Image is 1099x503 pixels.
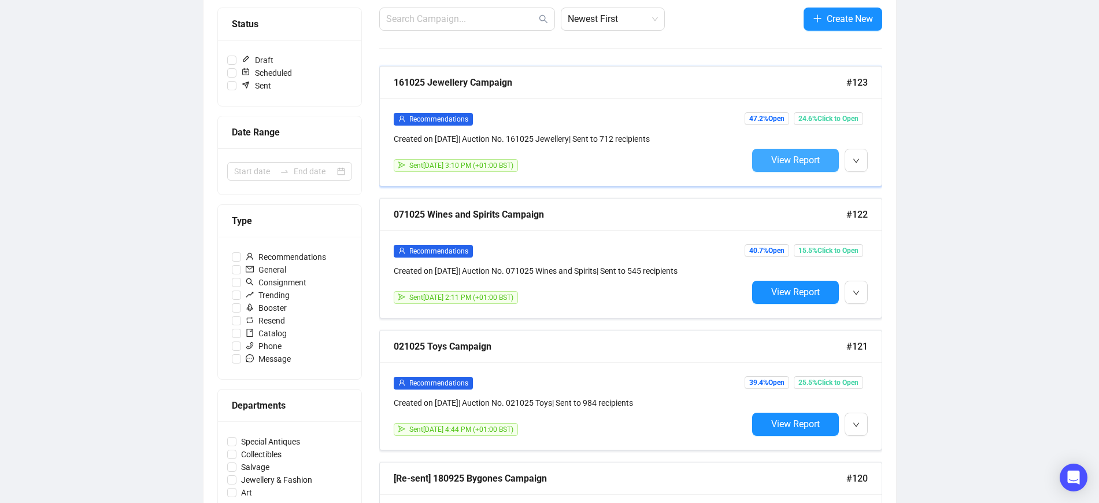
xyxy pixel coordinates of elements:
[409,161,513,170] span: Sent [DATE] 3:10 PM (+01:00 BST)
[236,461,274,473] span: Salvage
[398,379,405,386] span: user
[394,75,846,90] div: 161025 Jewellery Campaign
[409,293,513,302] span: Sent [DATE] 2:11 PM (+01:00 BST)
[853,421,860,428] span: down
[409,115,468,123] span: Recommendations
[232,17,347,31] div: Status
[409,379,468,387] span: Recommendations
[771,287,820,298] span: View Report
[234,165,275,178] input: Start date
[568,8,658,30] span: Newest First
[386,12,536,26] input: Search Campaign...
[398,293,405,300] span: send
[1060,464,1087,491] div: Open Intercom Messenger
[246,265,254,273] span: mail
[246,303,254,311] span: rocket
[236,486,257,499] span: Art
[241,289,294,302] span: Trending
[846,75,868,90] span: #123
[236,435,305,448] span: Special Antiques
[294,165,335,178] input: End date
[827,12,873,26] span: Create New
[246,291,254,299] span: rise
[379,198,882,318] a: 071025 Wines and Spirits Campaign#122userRecommendationsCreated on [DATE]| Auction No. 071025 Win...
[241,263,291,276] span: General
[241,251,331,263] span: Recommendations
[241,302,291,314] span: Booster
[241,327,291,340] span: Catalog
[745,112,789,125] span: 47.2% Open
[394,396,748,409] div: Created on [DATE] | Auction No. 021025 Toys | Sent to 984 recipients
[246,354,254,362] span: message
[771,155,820,166] span: View Report
[246,342,254,350] span: phone
[771,418,820,429] span: View Report
[752,413,839,436] button: View Report
[794,112,863,125] span: 24.6% Click to Open
[241,276,311,289] span: Consignment
[379,66,882,186] a: 161025 Jewellery Campaign#123userRecommendationsCreated on [DATE]| Auction No. 161025 Jewellery| ...
[246,329,254,337] span: book
[853,157,860,164] span: down
[394,265,748,277] div: Created on [DATE] | Auction No. 071025 Wines and Spirits | Sent to 545 recipients
[752,149,839,172] button: View Report
[246,278,254,286] span: search
[232,125,347,139] div: Date Range
[745,244,789,257] span: 40.7% Open
[804,8,882,31] button: Create New
[394,471,846,486] div: [Re-sent] 180925 Bygones Campaign
[236,54,278,67] span: Draft
[236,79,276,92] span: Sent
[409,247,468,255] span: Recommendations
[394,133,748,145] div: Created on [DATE] | Auction No. 161025 Jewellery | Sent to 712 recipients
[379,330,882,450] a: 021025 Toys Campaign#121userRecommendationsCreated on [DATE]| Auction No. 021025 Toys| Sent to 98...
[246,252,254,260] span: user
[232,214,347,228] div: Type
[794,376,863,389] span: 25.5% Click to Open
[398,425,405,432] span: send
[539,14,548,24] span: search
[398,247,405,254] span: user
[236,67,297,79] span: Scheduled
[280,167,289,176] span: to
[794,244,863,257] span: 15.5% Click to Open
[813,14,822,23] span: plus
[232,398,347,413] div: Departments
[752,281,839,304] button: View Report
[745,376,789,389] span: 39.4% Open
[246,316,254,324] span: retweet
[846,339,868,354] span: #121
[394,207,846,222] div: 071025 Wines and Spirits Campaign
[394,339,846,354] div: 021025 Toys Campaign
[846,471,868,486] span: #120
[280,167,289,176] span: swap-right
[853,289,860,296] span: down
[241,340,286,353] span: Phone
[236,473,317,486] span: Jewellery & Fashion
[398,115,405,122] span: user
[241,314,290,327] span: Resend
[398,161,405,168] span: send
[236,448,286,461] span: Collectibles
[846,207,868,222] span: #122
[241,353,295,365] span: Message
[409,425,513,434] span: Sent [DATE] 4:44 PM (+01:00 BST)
